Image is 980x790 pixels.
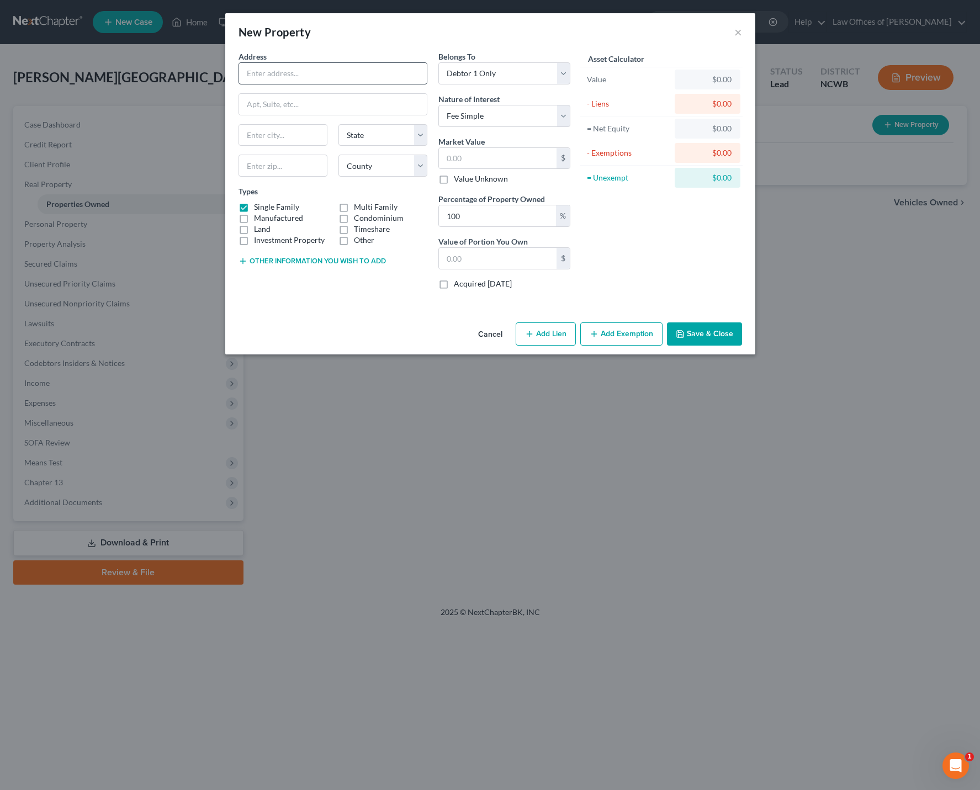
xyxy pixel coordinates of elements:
div: $0.00 [684,172,732,183]
input: Enter city... [239,125,327,146]
input: Enter address... [239,63,427,84]
label: Single Family [254,202,299,213]
div: $0.00 [684,147,732,158]
label: Types [239,185,258,197]
label: Percentage of Property Owned [438,193,545,205]
iframe: Intercom live chat [942,752,969,779]
button: Other information you wish to add [239,257,386,266]
button: × [734,25,742,39]
label: Value Unknown [454,173,508,184]
div: $0.00 [684,98,732,109]
label: Manufactured [254,213,303,224]
button: Cancel [469,324,511,346]
label: Market Value [438,136,485,147]
div: $0.00 [684,74,732,85]
button: Add Lien [516,322,576,346]
div: = Unexempt [587,172,670,183]
label: Land [254,224,271,235]
label: Multi Family [354,202,398,213]
span: Address [239,52,267,61]
div: New Property [239,24,311,40]
div: - Exemptions [587,147,670,158]
label: Value of Portion You Own [438,236,528,247]
label: Acquired [DATE] [454,278,512,289]
label: Investment Property [254,235,325,246]
div: = Net Equity [587,123,670,134]
span: 1 [965,752,974,761]
span: Belongs To [438,52,475,61]
button: Add Exemption [580,322,663,346]
label: Nature of Interest [438,93,500,105]
div: $0.00 [684,123,732,134]
label: Timeshare [354,224,390,235]
button: Save & Close [667,322,742,346]
input: 0.00 [439,148,557,169]
div: $ [557,248,570,269]
label: Asset Calculator [588,53,644,65]
label: Other [354,235,374,246]
div: Value [587,74,670,85]
input: Enter zip... [239,155,327,177]
input: Apt, Suite, etc... [239,94,427,115]
input: 0.00 [439,205,556,226]
div: % [556,205,570,226]
label: Condominium [354,213,404,224]
div: - Liens [587,98,670,109]
input: 0.00 [439,248,557,269]
div: $ [557,148,570,169]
